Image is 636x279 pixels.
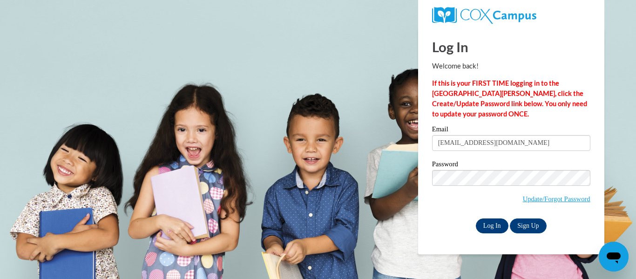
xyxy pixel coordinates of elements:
img: COX Campus [432,7,536,24]
a: Sign Up [510,218,546,233]
a: COX Campus [432,7,590,24]
input: Log In [476,218,508,233]
label: Email [432,126,590,135]
iframe: Button to launch messaging window [599,242,629,272]
a: Update/Forgot Password [523,195,590,203]
p: Welcome back! [432,61,590,71]
h1: Log In [432,37,590,56]
strong: If this is your FIRST TIME logging in to the [GEOGRAPHIC_DATA][PERSON_NAME], click the Create/Upd... [432,79,587,118]
label: Password [432,161,590,170]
